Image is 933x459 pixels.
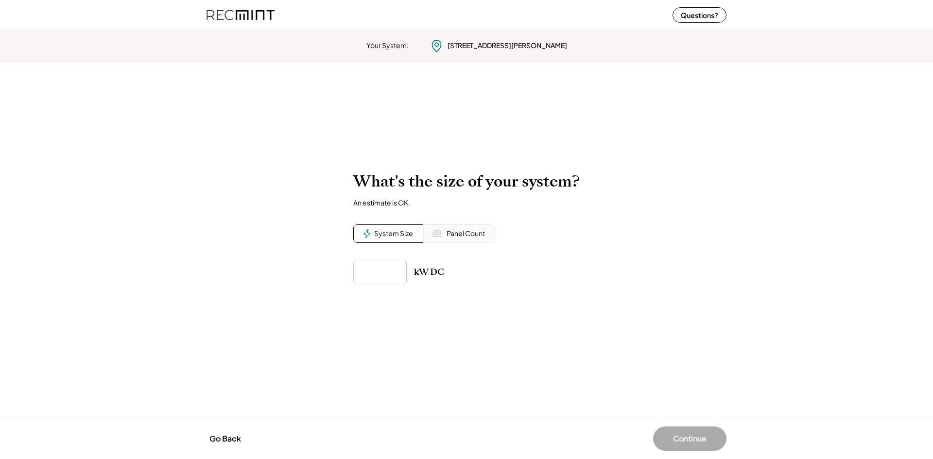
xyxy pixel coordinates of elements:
button: Questions? [673,7,726,23]
div: kW DC [414,266,444,278]
div: [STREET_ADDRESS][PERSON_NAME] [448,41,567,51]
div: System Size [374,229,413,238]
button: Go Back [207,428,244,449]
h2: What's the size of your system? [353,172,580,191]
button: Continue [653,426,726,451]
div: Panel Count [447,229,485,238]
img: recmint-logotype%403x%20%281%29.jpeg [207,2,275,28]
img: Solar%20Panel%20Icon%20%281%29.svg [432,229,442,238]
div: An estimate is OK. [353,198,410,207]
div: Your System: [366,41,409,51]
